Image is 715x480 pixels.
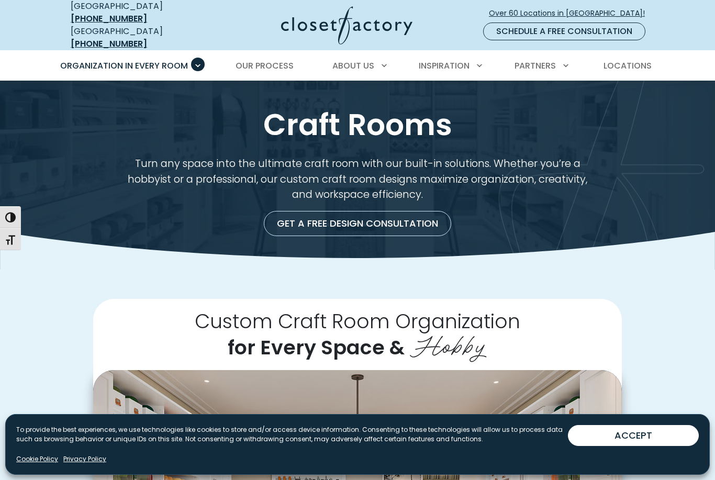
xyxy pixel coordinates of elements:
[332,60,374,72] span: About Us
[489,8,653,19] span: Over 60 Locations in [GEOGRAPHIC_DATA]!
[69,106,646,143] h1: Craft Rooms
[236,60,294,72] span: Our Process
[515,60,556,72] span: Partners
[228,333,405,361] span: for Every Space &
[604,60,652,72] span: Locations
[419,60,470,72] span: Inspiration
[60,60,188,72] span: Organization in Every Room
[71,13,147,25] a: [PHONE_NUMBER]
[264,211,451,236] a: Get a Free Design Consultation
[16,425,568,444] p: To provide the best experiences, we use technologies like cookies to store and/or access device i...
[63,454,106,464] a: Privacy Policy
[568,425,699,446] button: ACCEPT
[483,23,645,40] a: Schedule a Free Consultation
[410,322,488,363] span: Hobby
[195,307,520,335] span: Custom Craft Room Organization
[118,156,597,203] p: Turn any space into the ultimate craft room with our built-in solutions. Whether you’re a hobbyis...
[281,6,412,44] img: Closet Factory Logo
[488,4,654,23] a: Over 60 Locations in [GEOGRAPHIC_DATA]!
[71,38,147,50] a: [PHONE_NUMBER]
[71,25,199,50] div: [GEOGRAPHIC_DATA]
[53,51,662,81] nav: Primary Menu
[16,454,58,464] a: Cookie Policy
